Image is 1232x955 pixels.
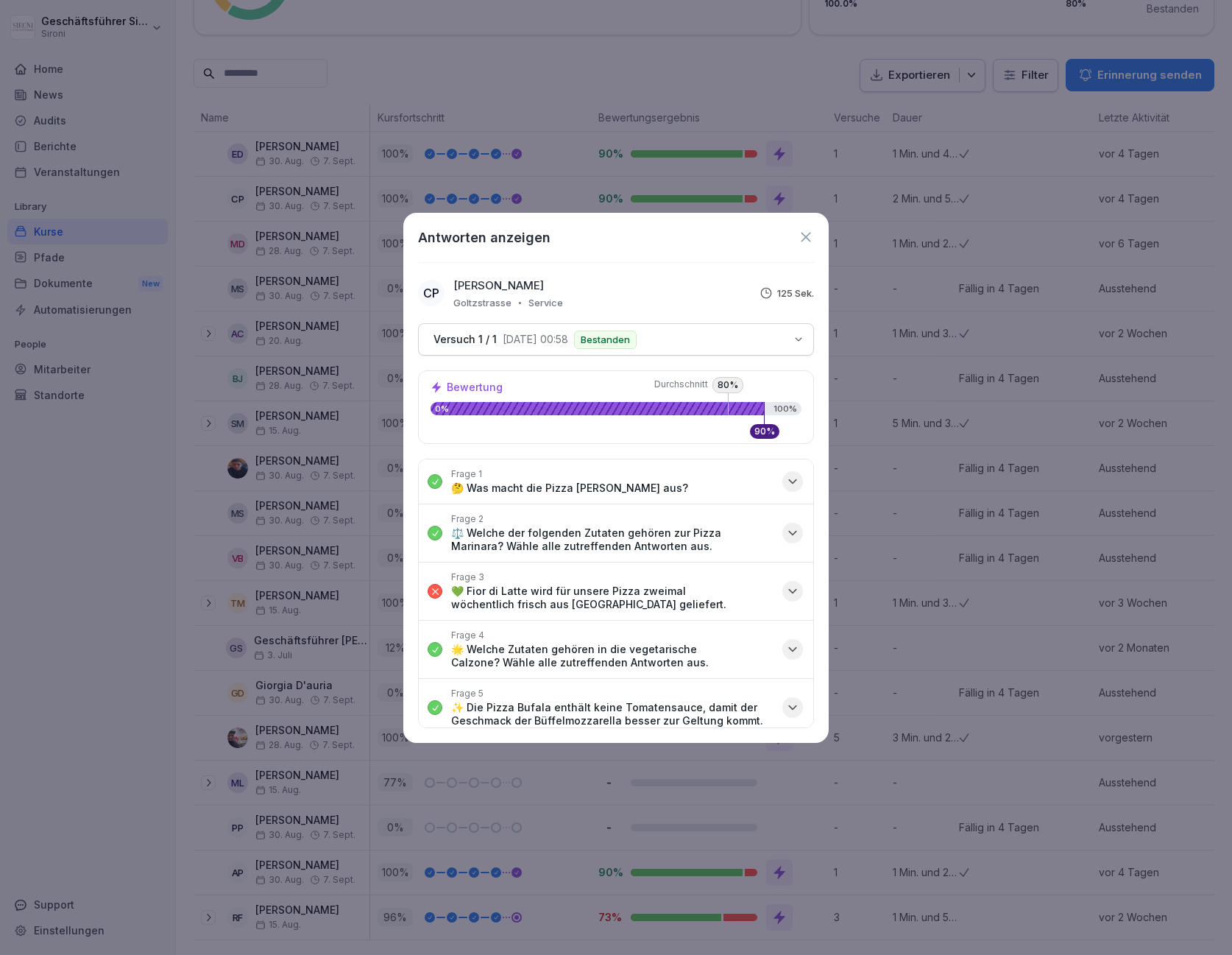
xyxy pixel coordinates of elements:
p: 90 % [754,427,775,436]
p: Frage 3 [451,571,484,583]
button: Frage 5✨ Die Pizza Bufala enthält keine Tomatensauce, damit der Geschmack der Büffelmozzarella be... [419,679,813,736]
p: Frage 4 [451,630,484,641]
p: Frage 5 [451,688,484,699]
p: Versuch 1 / 1 [433,333,497,346]
p: Frage 2 [451,513,484,525]
p: Service [528,297,563,309]
p: 💚 Fior di Latte wird für unsere Pizza zweimal wöchentlich frisch aus [GEOGRAPHIC_DATA] geliefert. [451,585,773,611]
p: ⚖️ Welche der folgenden Zutaten gehören zur Pizza Marinara? Wähle alle zutreffenden Antworten aus. [451,526,773,553]
button: Frage 2⚖️ Welche der folgenden Zutaten gehören zur Pizza Marinara? Wähle alle zutreffenden Antwor... [419,504,813,562]
p: 80 % [712,377,743,393]
p: 0% [431,405,765,413]
p: [DATE] 00:58 [503,334,568,345]
p: Goltzstrasse [453,297,511,309]
p: Bestanden [581,335,630,345]
p: Bewertung [447,382,503,392]
span: Durchschnitt [620,378,708,390]
p: Frage 1 [451,468,482,480]
button: Frage 3💚 Fior di Latte wird für unsere Pizza zweimal wöchentlich frisch aus [GEOGRAPHIC_DATA] gel... [419,563,813,620]
button: Frage 4🌟 Welche Zutaten gehören in die vegetarische Calzone? Wähle alle zutreffenden Antworten aus. [419,621,813,678]
button: Frage 1🤔 Was macht die Pizza [PERSON_NAME] aus? [419,459,813,504]
p: 🌟 Welche Zutaten gehören in die vegetarische Calzone? Wähle alle zutreffenden Antworten aus. [451,643,773,669]
p: 🤔 Was macht die Pizza [PERSON_NAME] aus? [451,482,688,495]
p: ✨ Die Pizza Bufala enthält keine Tomatensauce, damit der Geschmack der Büffelmozzarella besser zu... [451,701,773,727]
h1: Antworten anzeigen [418,228,550,247]
p: 125 Sek. [777,287,814,299]
p: [PERSON_NAME] [453,278,544,295]
div: CP [418,280,445,306]
p: 100% [773,405,797,413]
